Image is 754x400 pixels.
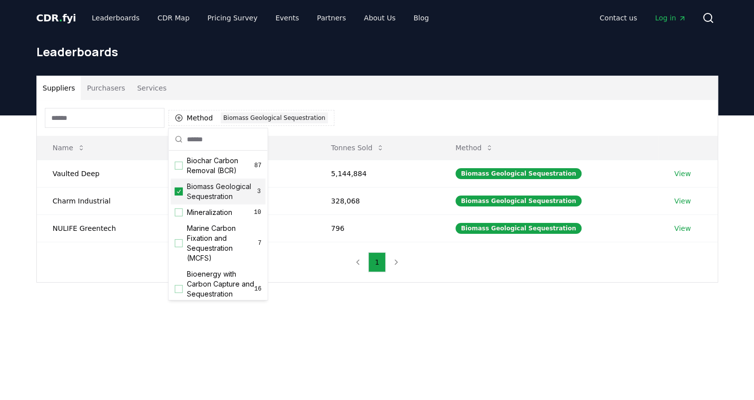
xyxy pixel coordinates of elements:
[257,188,262,196] span: 3
[187,182,257,201] span: Biomass Geological Sequestration
[81,76,131,100] button: Purchasers
[45,138,93,158] button: Name
[356,9,403,27] a: About Us
[592,9,694,27] nav: Main
[36,12,76,24] span: CDR fyi
[674,223,691,233] a: View
[455,168,582,179] div: Biomass Geological Sequestration
[647,9,694,27] a: Log in
[315,160,440,187] td: 5,144,884
[187,269,255,309] span: Bioenergy with Carbon Capture and Sequestration (BECCS)
[592,9,645,27] a: Contact us
[309,9,354,27] a: Partners
[258,239,261,247] span: 7
[37,214,164,242] td: NULIFE Greentech
[368,252,386,272] button: 1
[164,187,315,214] td: 13,898
[164,214,315,242] td: 32
[131,76,172,100] button: Services
[187,156,255,176] span: Biochar Carbon Removal (BCR)
[315,214,440,242] td: 796
[655,13,686,23] span: Log in
[315,187,440,214] td: 328,068
[254,208,262,216] span: 10
[187,207,232,217] span: Mineralization
[36,11,76,25] a: CDR.fyi
[84,9,437,27] nav: Main
[150,9,197,27] a: CDR Map
[448,138,502,158] button: Method
[164,160,315,187] td: 24,117
[37,76,81,100] button: Suppliers
[406,9,437,27] a: Blog
[323,138,392,158] button: Tonnes Sold
[168,110,334,126] button: MethodBiomass Geological Sequestration
[187,223,258,263] span: Marine Carbon Fixation and Sequestration (MCFS)
[59,12,62,24] span: .
[199,9,265,27] a: Pricing Survey
[455,196,582,206] div: Biomass Geological Sequestration
[37,160,164,187] td: Vaulted Deep
[221,112,328,123] div: Biomass Geological Sequestration
[36,44,718,60] h1: Leaderboards
[254,285,261,293] span: 16
[254,162,261,170] span: 87
[84,9,148,27] a: Leaderboards
[674,169,691,179] a: View
[674,196,691,206] a: View
[268,9,307,27] a: Events
[455,223,582,234] div: Biomass Geological Sequestration
[37,187,164,214] td: Charm Industrial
